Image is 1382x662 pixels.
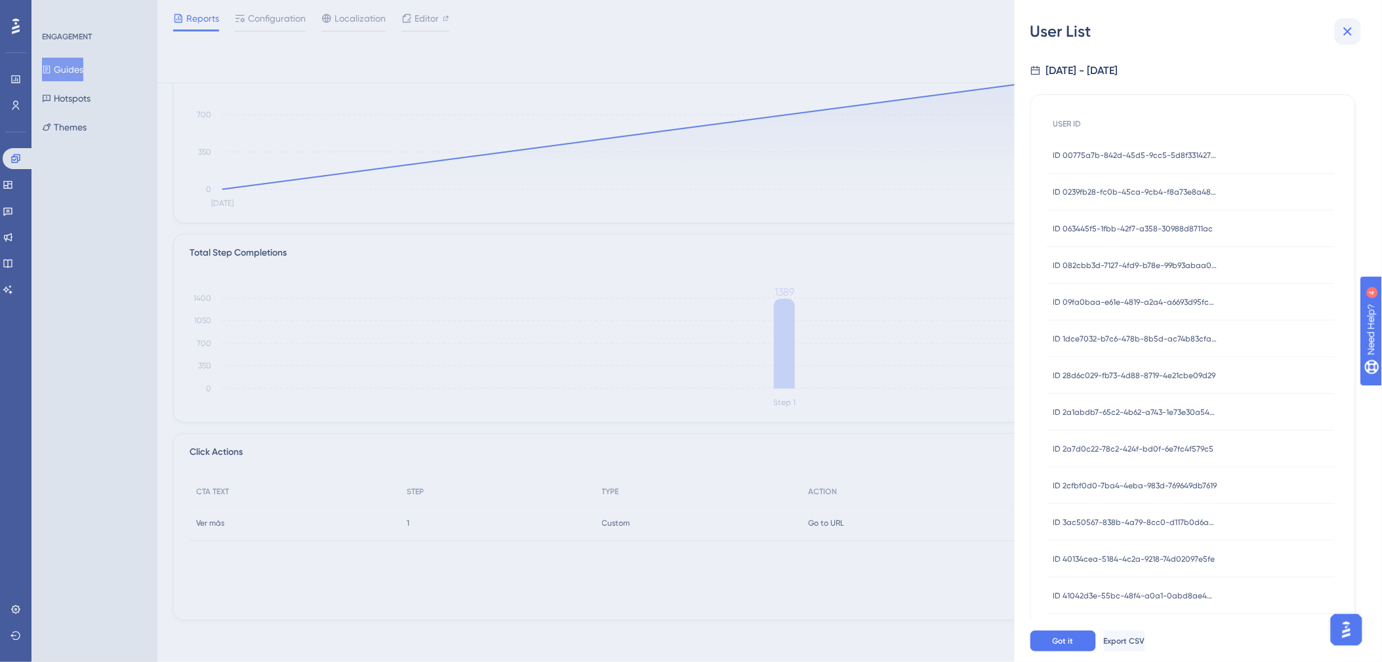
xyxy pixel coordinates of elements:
[1053,297,1217,307] span: ID 09fa0baa-e61e-4819-a2a4-a6693d95fc94
[1030,631,1096,652] button: Got it
[1327,610,1366,650] iframe: UserGuiding AI Assistant Launcher
[1053,517,1217,528] span: ID 3ac50567-838b-4a79-8cc0-d117b0d6aec5
[1053,119,1082,129] span: USER ID
[1053,260,1217,271] span: ID 082cbb3d-7127-4fd9-b78e-99b93abaa075
[1053,554,1215,564] span: ID 40134cea-5184-4c2a-9218-74d02097e5fe
[1053,370,1216,381] span: ID 28d6c029-fb73-4d88-8719-4e21cbe09d29
[1053,407,1217,418] span: ID 2a1abdb7-65c2-4b62-a743-1e73e30a546c
[1053,444,1214,454] span: ID 2a7d0c22-78c2-424f-bd0f-6e7fc4f579c5
[1053,334,1217,344] span: ID 1dce7032-b7c6-478b-8b5d-ac74b83cfaeb
[1104,636,1145,646] span: Export CSV
[1030,21,1366,42] div: User List
[1104,631,1145,652] button: Export CSV
[1053,150,1217,161] span: ID 00775a7b-842d-45d5-9cc5-5d8f33142710
[1053,480,1217,491] span: ID 2cfbf0d0-7ba4-4eba-983d-769649db7619
[1053,636,1074,646] span: Got it
[1053,224,1213,234] span: ID 063445f5-1fbb-42f7-a358-30988d8711ac
[1046,63,1118,79] div: [DATE] - [DATE]
[1053,591,1217,601] span: ID 41042d3e-55bc-48f4-a0a1-0abd8ae4be9d
[31,3,82,19] span: Need Help?
[1053,187,1217,197] span: ID 0239fb28-fc0b-45ca-9cb4-f8a73e8a4819
[91,7,94,17] div: 4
